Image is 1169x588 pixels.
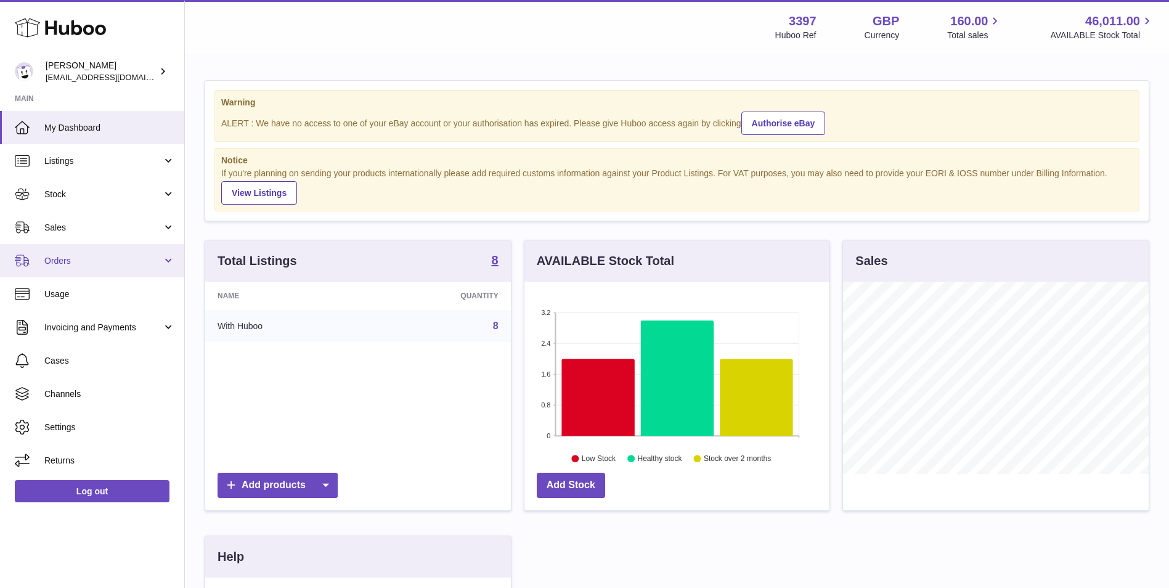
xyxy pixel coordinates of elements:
[947,30,1002,41] span: Total sales
[44,322,162,333] span: Invoicing and Payments
[44,155,162,167] span: Listings
[541,401,550,409] text: 0.8
[492,254,499,269] a: 8
[704,455,771,463] text: Stock over 2 months
[547,432,550,439] text: 0
[218,253,297,269] h3: Total Listings
[44,255,162,267] span: Orders
[218,473,338,498] a: Add products
[541,340,550,347] text: 2.4
[221,110,1133,135] div: ALERT : We have no access to one of your eBay account or your authorisation has expired. Please g...
[950,13,988,30] span: 160.00
[741,112,826,135] a: Authorise eBay
[1050,13,1154,41] a: 46,011.00 AVAILABLE Stock Total
[15,62,33,81] img: sales@canchema.com
[44,189,162,200] span: Stock
[947,13,1002,41] a: 160.00 Total sales
[44,122,175,134] span: My Dashboard
[873,13,899,30] strong: GBP
[44,288,175,300] span: Usage
[221,155,1133,166] strong: Notice
[493,321,499,331] a: 8
[218,549,244,565] h3: Help
[46,72,181,82] span: [EMAIL_ADDRESS][DOMAIN_NAME]
[221,97,1133,108] strong: Warning
[537,253,674,269] h3: AVAILABLE Stock Total
[1085,13,1140,30] span: 46,011.00
[221,181,297,205] a: View Listings
[855,253,887,269] h3: Sales
[492,254,499,266] strong: 8
[44,388,175,400] span: Channels
[44,422,175,433] span: Settings
[205,310,366,342] td: With Huboo
[44,222,162,234] span: Sales
[537,473,605,498] a: Add Stock
[582,455,616,463] text: Low Stock
[205,282,366,310] th: Name
[775,30,817,41] div: Huboo Ref
[865,30,900,41] div: Currency
[637,455,682,463] text: Healthy stock
[789,13,817,30] strong: 3397
[1050,30,1154,41] span: AVAILABLE Stock Total
[46,60,157,83] div: [PERSON_NAME]
[541,309,550,316] text: 3.2
[366,282,510,310] th: Quantity
[44,455,175,467] span: Returns
[44,355,175,367] span: Cases
[15,480,169,502] a: Log out
[541,370,550,378] text: 1.6
[221,168,1133,205] div: If you're planning on sending your products internationally please add required customs informati...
